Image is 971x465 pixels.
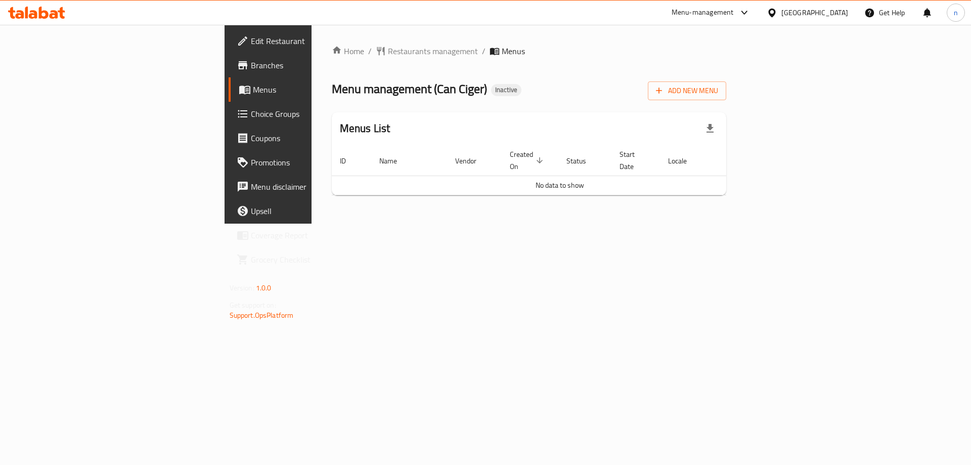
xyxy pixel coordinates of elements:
[229,126,387,150] a: Coupons
[712,145,788,176] th: Actions
[668,155,700,167] span: Locale
[256,281,272,294] span: 1.0.0
[656,84,718,97] span: Add New Menu
[229,29,387,53] a: Edit Restaurant
[648,81,726,100] button: Add New Menu
[230,281,254,294] span: Version:
[251,108,379,120] span: Choice Groups
[340,155,359,167] span: ID
[251,205,379,217] span: Upsell
[251,59,379,71] span: Branches
[229,175,387,199] a: Menu disclaimer
[251,132,379,144] span: Coupons
[455,155,490,167] span: Vendor
[620,148,648,173] span: Start Date
[229,77,387,102] a: Menus
[229,199,387,223] a: Upsell
[482,45,485,57] li: /
[954,7,958,18] span: n
[332,77,487,100] span: Menu management ( Can Ciger )
[229,223,387,247] a: Coverage Report
[491,84,521,96] div: Inactive
[388,45,478,57] span: Restaurants management
[229,247,387,272] a: Grocery Checklist
[230,299,276,312] span: Get support on:
[672,7,734,19] div: Menu-management
[253,83,379,96] span: Menus
[230,309,294,322] a: Support.OpsPlatform
[698,116,722,141] div: Export file
[332,45,727,57] nav: breadcrumb
[340,121,390,136] h2: Menus List
[781,7,848,18] div: [GEOGRAPHIC_DATA]
[379,155,410,167] span: Name
[510,148,546,173] span: Created On
[251,181,379,193] span: Menu disclaimer
[332,145,788,195] table: enhanced table
[502,45,525,57] span: Menus
[251,229,379,241] span: Coverage Report
[566,155,599,167] span: Status
[229,102,387,126] a: Choice Groups
[491,86,521,94] span: Inactive
[229,53,387,77] a: Branches
[251,156,379,168] span: Promotions
[229,150,387,175] a: Promotions
[251,253,379,266] span: Grocery Checklist
[536,179,584,192] span: No data to show
[376,45,478,57] a: Restaurants management
[251,35,379,47] span: Edit Restaurant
